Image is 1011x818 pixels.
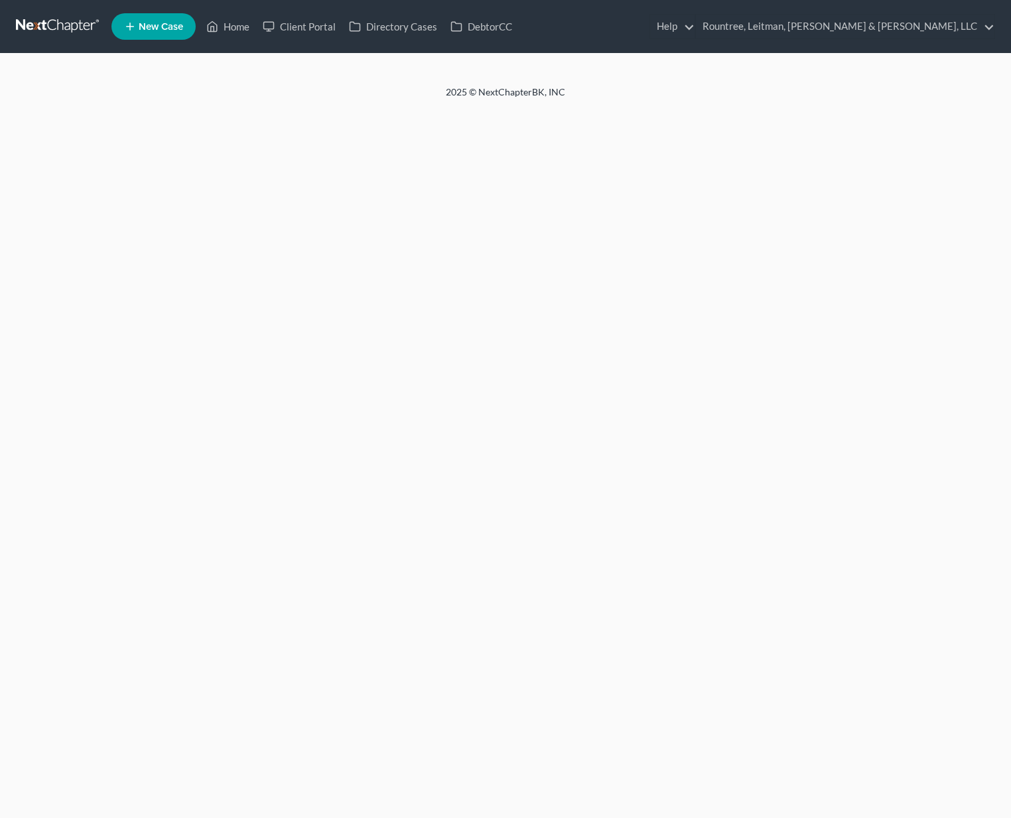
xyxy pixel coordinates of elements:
a: DebtorCC [444,15,519,38]
a: Rountree, Leitman, [PERSON_NAME] & [PERSON_NAME], LLC [696,15,994,38]
a: Directory Cases [342,15,444,38]
div: 2025 © NextChapterBK, INC [127,86,884,109]
new-legal-case-button: New Case [111,13,196,40]
a: Client Portal [256,15,342,38]
a: Help [650,15,695,38]
a: Home [200,15,256,38]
